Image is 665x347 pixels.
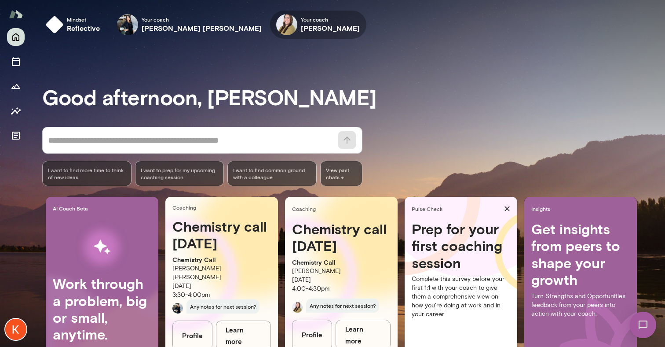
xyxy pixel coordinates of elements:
[67,16,100,23] span: Mindset
[172,303,183,314] img: Allyson
[141,166,219,181] span: I want to prep for my upcoming coaching session
[48,166,126,181] span: I want to find more time to think of new ideas
[292,276,391,284] p: [DATE]
[67,23,100,33] h6: reflective
[172,218,271,252] h4: Chemistry call [DATE]
[227,161,317,186] div: I want to find common ground with a colleague
[233,166,311,181] span: I want to find common ground with a colleague
[292,258,391,267] p: Chemistry Call
[531,292,630,318] p: Turn Strengths and Opportunities feedback from your peers into action with your coach.
[306,299,379,313] span: Any notes for next session?
[292,302,303,313] img: Michelle
[46,16,63,33] img: mindset
[412,205,501,212] span: Pulse Check
[42,161,132,186] div: I want to find more time to think of new ideas
[7,78,25,95] button: Growth Plan
[117,14,138,35] img: Allyson Tom
[172,291,271,299] p: 3:30 - 4:00pm
[172,264,271,282] p: [PERSON_NAME] [PERSON_NAME]
[53,205,155,212] span: AI Coach Beta
[7,127,25,144] button: Documents
[412,221,510,271] h4: Prep for your first coaching session
[186,299,259,314] span: Any notes for next session?
[292,267,391,276] p: [PERSON_NAME]
[5,319,26,340] img: Kelly Calheiros
[320,161,362,186] span: View past chats ->
[172,282,271,291] p: [DATE]
[292,205,394,212] span: Coaching
[142,23,262,33] h6: [PERSON_NAME] [PERSON_NAME]
[42,85,665,109] h3: Good afternoon, [PERSON_NAME]
[7,28,25,46] button: Home
[7,53,25,70] button: Sessions
[53,275,151,343] h4: Work through a problem, big or small, anytime.
[111,11,268,39] div: Allyson TomYour coach[PERSON_NAME] [PERSON_NAME]
[9,6,23,22] img: Mento
[172,204,274,211] span: Coaching
[42,11,107,39] button: Mindsetreflective
[7,102,25,120] button: Insights
[270,11,366,39] div: Michelle DoanYour coach[PERSON_NAME]
[412,275,510,319] p: Complete this survey before your first 1:1 with your coach to give them a comprehensive view on h...
[531,221,630,288] h4: Get insights from peers to shape your growth
[531,205,633,212] span: Insights
[301,23,360,33] h6: [PERSON_NAME]
[63,219,141,275] img: AI Workflows
[292,221,391,255] h4: Chemistry call [DATE]
[135,161,224,186] div: I want to prep for my upcoming coaching session
[142,16,262,23] span: Your coach
[276,14,297,35] img: Michelle Doan
[172,255,271,264] p: Chemistry Call
[292,284,391,293] p: 4:00 - 4:30pm
[301,16,360,23] span: Your coach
